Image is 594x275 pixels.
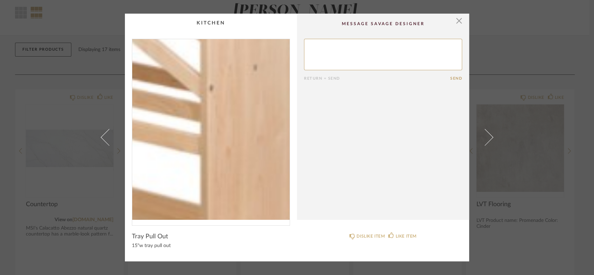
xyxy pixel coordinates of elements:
button: Close [452,14,466,28]
div: Return = Send [304,76,450,81]
div: DISLIKE ITEM [356,233,385,240]
span: Tray Pull Out [132,233,168,240]
div: 0 [132,39,290,220]
div: LIKE ITEM [395,233,416,240]
div: 15"w tray pull out [132,243,290,249]
img: 509024d1-9f63-4a8e-bf9f-d5f8531ca62f_1000x1000.jpg [132,39,290,220]
button: Send [450,76,462,81]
